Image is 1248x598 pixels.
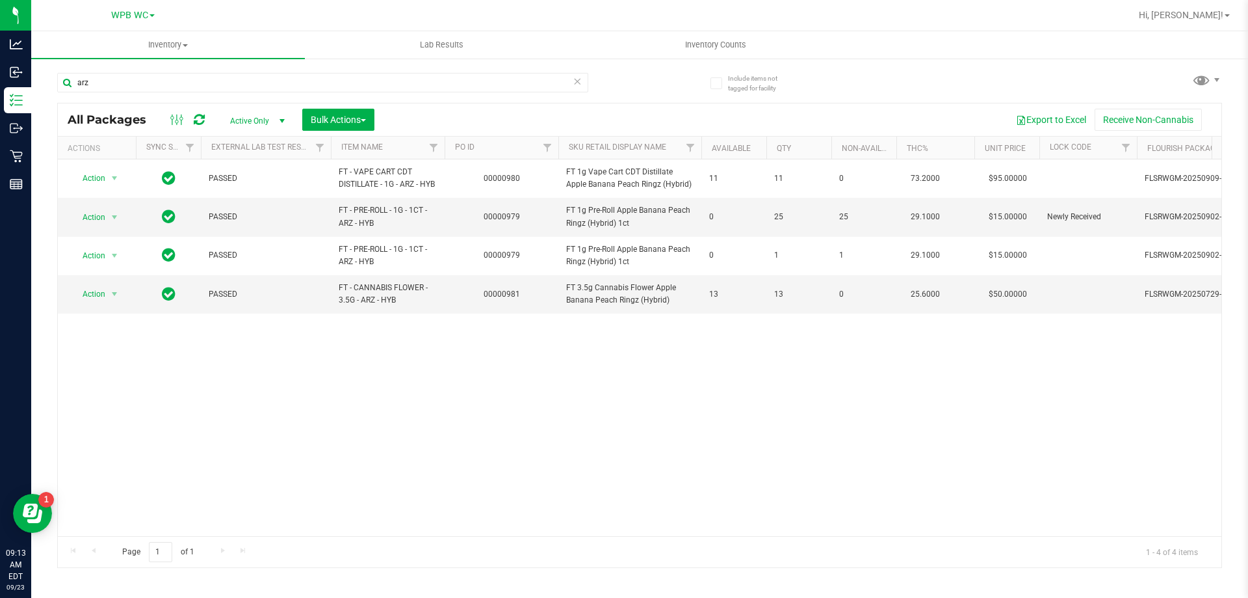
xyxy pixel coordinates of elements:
[339,204,437,229] span: FT - PRE-ROLL - 1G - 1CT - ARZ - HYB
[339,243,437,268] span: FT - PRE-ROLL - 1G - 1CT - ARZ - HYB
[982,169,1033,188] span: $95.00000
[162,169,175,187] span: In Sync
[402,39,481,51] span: Lab Results
[982,285,1033,304] span: $50.00000
[566,166,694,191] span: FT 1g Vape Cart CDT Distillate Apple Banana Peach Ringz (Hybrid)
[573,73,582,90] span: Clear
[107,208,123,226] span: select
[904,246,946,265] span: 29.1000
[728,74,793,93] span: Include items not tagged for facility
[566,282,694,306] span: FT 3.5g Cannabis Flower Apple Banana Peach Ringz (Hybrid)
[57,73,588,92] input: Search Package ID, Item Name, SKU, Lot or Part Number...
[680,137,701,159] a: Filter
[209,249,323,262] span: PASSED
[10,94,23,107] inline-svg: Inventory
[569,143,666,152] a: Sku Retail Display Name
[1007,109,1095,131] button: Export to Excel
[484,290,520,299] a: 00000981
[341,143,383,152] a: Item Name
[71,208,106,226] span: Action
[842,144,900,153] a: Non-Available
[668,39,764,51] span: Inventory Counts
[777,144,791,153] a: Qty
[10,66,23,79] inline-svg: Inbound
[839,288,889,301] span: 0
[162,246,175,264] span: In Sync
[162,285,175,303] span: In Sync
[1147,144,1229,153] a: Flourish Package ID
[484,251,520,260] a: 00000979
[839,249,889,262] span: 1
[209,172,323,185] span: PASSED
[211,143,313,152] a: External Lab Test Result
[904,208,946,226] span: 29.1000
[71,169,106,187] span: Action
[68,144,131,153] div: Actions
[311,115,366,125] span: Bulk Actions
[709,288,759,301] span: 13
[10,122,23,135] inline-svg: Outbound
[566,204,694,229] span: FT 1g Pre-Roll Apple Banana Peach Ringz (Hybrid) 1ct
[484,212,520,221] a: 00000979
[1095,109,1202,131] button: Receive Non-Cannabis
[904,169,946,188] span: 73.2000
[179,137,201,159] a: Filter
[774,249,824,262] span: 1
[339,282,437,306] span: FT - CANNABIS FLOWER - 3.5G - ARZ - HYB
[709,211,759,223] span: 0
[31,39,305,51] span: Inventory
[309,137,331,159] a: Filter
[71,247,106,265] span: Action
[305,31,578,59] a: Lab Results
[111,542,205,562] span: Page of 1
[484,174,520,183] a: 00000980
[162,208,175,226] span: In Sync
[455,143,474,152] a: PO ID
[6,582,25,592] p: 09/23
[709,172,759,185] span: 11
[904,285,946,304] span: 25.6000
[985,144,1026,153] a: Unit Price
[149,542,172,562] input: 1
[107,285,123,303] span: select
[10,38,23,51] inline-svg: Analytics
[774,172,824,185] span: 11
[209,211,323,223] span: PASSED
[839,211,889,223] span: 25
[907,144,928,153] a: THC%
[302,109,374,131] button: Bulk Actions
[209,288,323,301] span: PASSED
[13,494,52,533] iframe: Resource center
[774,288,824,301] span: 13
[423,137,445,159] a: Filter
[111,10,148,21] span: WPB WC
[839,172,889,185] span: 0
[1139,10,1223,20] span: Hi, [PERSON_NAME]!
[1047,211,1129,223] span: Newly Received
[71,285,106,303] span: Action
[1115,137,1137,159] a: Filter
[107,247,123,265] span: select
[578,31,852,59] a: Inventory Counts
[774,211,824,223] span: 25
[107,169,123,187] span: select
[339,166,437,191] span: FT - VAPE CART CDT DISTILLATE - 1G - ARZ - HYB
[146,143,196,152] a: Sync Status
[566,243,694,268] span: FT 1g Pre-Roll Apple Banana Peach Ringz (Hybrid) 1ct
[709,249,759,262] span: 0
[31,31,305,59] a: Inventory
[537,137,558,159] a: Filter
[712,144,751,153] a: Available
[68,113,159,127] span: All Packages
[982,208,1033,226] span: $15.00000
[38,492,54,508] iframe: Resource center unread badge
[10,150,23,163] inline-svg: Retail
[10,178,23,191] inline-svg: Reports
[1050,143,1091,152] a: Lock Code
[1136,542,1208,562] span: 1 - 4 of 4 items
[6,547,25,582] p: 09:13 AM EDT
[982,246,1033,265] span: $15.00000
